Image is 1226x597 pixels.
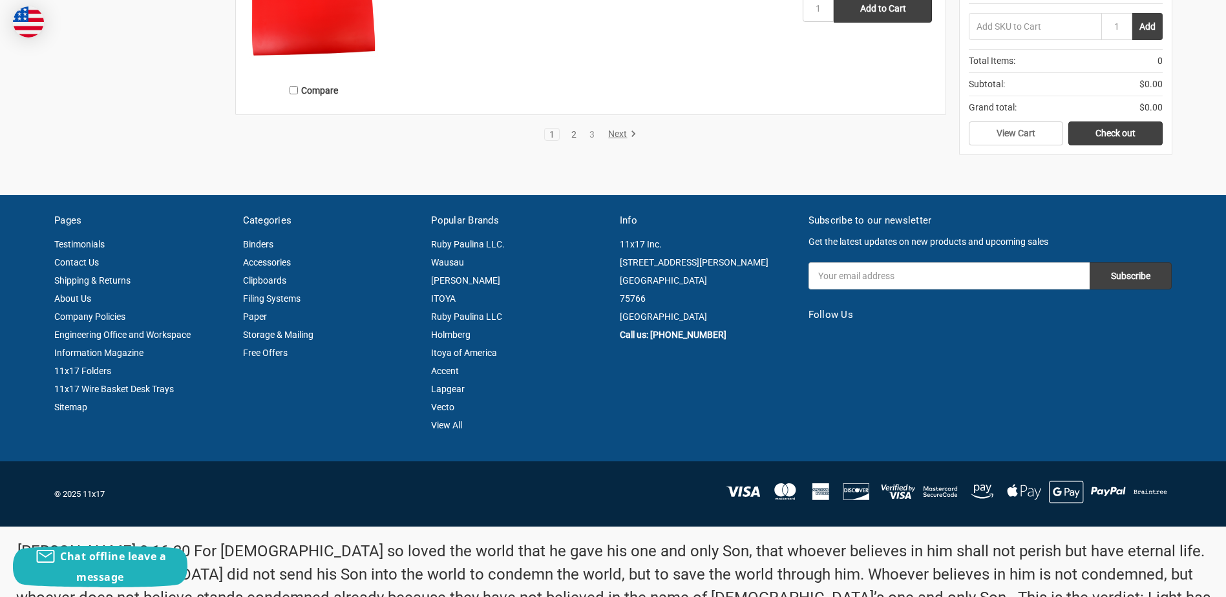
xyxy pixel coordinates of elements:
a: Accent [431,366,459,376]
a: Clipboards [243,275,286,286]
a: 1 [545,130,559,139]
span: $0.00 [1139,101,1163,114]
p: © 2025 11x17 [54,488,606,501]
a: Check out [1068,121,1163,146]
a: Lapgear [431,384,465,394]
a: Accessories [243,257,291,267]
a: Ruby Paulina LLC. [431,239,505,249]
h5: Pages [54,213,229,228]
span: Grand total: [969,101,1017,114]
a: Itoya of America [431,348,497,358]
a: Call us: [PHONE_NUMBER] [620,330,726,340]
a: ITOYA [431,293,456,304]
a: View Cart [969,121,1063,146]
a: Contact Us [54,257,99,267]
h5: Categories [243,213,418,228]
h5: Popular Brands [431,213,606,228]
a: Binders [243,239,273,249]
a: Shipping & Returns [54,275,131,286]
h5: Follow Us [809,308,1172,322]
span: Chat offline leave a message [60,549,166,584]
input: Compare [290,86,298,94]
span: 0 [1157,54,1163,68]
button: Add [1132,13,1163,40]
img: duty and tax information for United States [13,6,44,37]
label: Compare [249,79,379,101]
a: 3 [585,130,599,139]
a: About Us [54,293,91,304]
a: 11x17 Wire Basket Desk Trays [54,384,174,394]
a: Free Offers [243,348,288,358]
a: View All [431,420,462,430]
button: Chat offline leave a message [13,546,187,587]
a: Engineering Office and Workspace Information Magazine [54,330,191,358]
a: Sitemap [54,402,87,412]
span: Subtotal: [969,78,1005,91]
input: Your email address [809,262,1090,289]
a: Wausau [431,257,464,267]
span: Total Items: [969,54,1015,68]
a: 11x17 Folders [54,366,111,376]
input: Subscribe [1090,262,1172,289]
h5: Info [620,213,795,228]
span: $0.00 [1139,78,1163,91]
a: Ruby Paulina LLC [431,311,502,322]
input: Add SKU to Cart [969,13,1101,40]
a: Holmberg [431,330,470,340]
a: Paper [243,311,267,322]
p: Get the latest updates on new products and upcoming sales [809,235,1172,249]
a: Vecto [431,402,454,412]
a: 2 [567,130,581,139]
a: Storage & Mailing [243,330,313,340]
address: 11x17 Inc. [STREET_ADDRESS][PERSON_NAME] [GEOGRAPHIC_DATA] 75766 [GEOGRAPHIC_DATA] [620,235,795,326]
h5: Subscribe to our newsletter [809,213,1172,228]
a: [PERSON_NAME] [431,275,500,286]
a: Company Policies [54,311,125,322]
a: Testimonials [54,239,105,249]
a: Next [604,129,637,140]
a: Filing Systems [243,293,301,304]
